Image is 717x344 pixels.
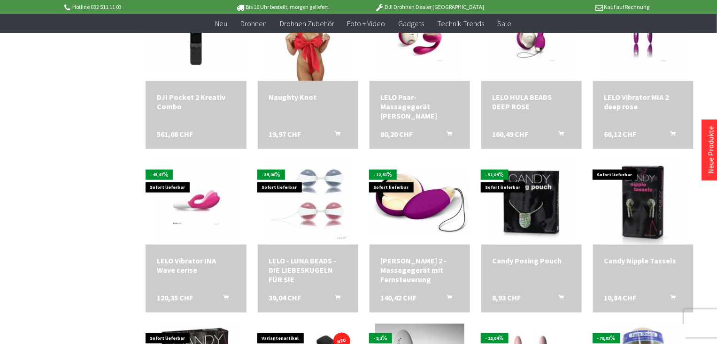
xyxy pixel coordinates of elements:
a: Naughty Knot 19,97 CHF In den Warenkorb [269,92,347,102]
a: DJI Pocket 2 Kreativ Combo 561,08 CHF [157,92,235,111]
span: Gadgets [399,19,424,28]
div: LELO - LUNA BEADS - DIE LIEBESKUGELN FÜR SIE [269,256,347,284]
div: LELO HULA BEADS DEEP ROSE [493,92,571,111]
a: LELO Vibrator INA Wave cerise 120,35 CHF In den Warenkorb [157,256,235,275]
a: Drohnen Zubehör [273,14,341,33]
img: LELO LYLA 2 - Massagegerät mit Fernsteuerung [370,170,470,235]
span: 140,42 CHF [381,293,417,302]
img: Candy Nipple Tassels [601,160,686,245]
button: In den Warenkorb [659,293,681,305]
div: Candy Posing Pouch [493,256,571,265]
button: In den Warenkorb [324,293,346,305]
img: LELO Vibrator INA Wave cerise [154,160,239,245]
div: [PERSON_NAME] 2 - Massagegerät mit Fernsteuerung [381,256,459,284]
span: 10,84 CHF [604,293,637,302]
a: Neue Produkte [706,126,716,174]
span: Drohnen [240,19,267,28]
span: 80,20 CHF [381,129,413,139]
a: Candy Posing Pouch 8,93 CHF In den Warenkorb [493,256,571,265]
div: LELO Paar-Massagegerät [PERSON_NAME] [381,92,459,120]
button: In den Warenkorb [435,293,458,305]
a: Technik-Trends [431,14,491,33]
a: Candy Nipple Tassels 10,84 CHF In den Warenkorb [604,256,682,265]
span: Drohnen Zubehör [280,19,334,28]
button: In den Warenkorb [547,293,570,305]
span: Sale [498,19,512,28]
p: Kauf auf Rechnung [503,1,649,13]
div: Candy Nipple Tassels [604,256,682,265]
a: Sale [491,14,518,33]
a: Foto + Video [341,14,392,33]
a: LELO Paar-Massagegerät [PERSON_NAME] 80,20 CHF In den Warenkorb [381,92,459,120]
span: 60,12 CHF [604,129,637,139]
span: Technik-Trends [438,19,485,28]
span: 19,97 CHF [269,129,301,139]
button: In den Warenkorb [659,129,681,142]
a: [PERSON_NAME] 2 - Massagegerät mit Fernsteuerung 140,42 CHF In den Warenkorb [381,256,459,284]
span: 561,08 CHF [157,129,193,139]
span: 39,04 CHF [269,293,301,302]
a: Neu [208,14,234,33]
button: In den Warenkorb [324,129,346,142]
a: LELO Vibrator MIA 2 deep rose 60,12 CHF In den Warenkorb [604,92,682,111]
span: 8,93 CHF [493,293,521,302]
span: Foto + Video [347,19,385,28]
a: Drohnen [234,14,273,33]
div: DJI Pocket 2 Kreativ Combo [157,92,235,111]
img: DJI Pocket 2 Kreativ Combo [146,7,246,71]
div: LELO Vibrator MIA 2 deep rose [604,92,682,111]
div: Naughty Knot [269,92,347,102]
button: In den Warenkorb [547,129,570,142]
img: Candy Posing Pouch [489,160,574,245]
p: DJI Drohnen Dealer [GEOGRAPHIC_DATA] [356,1,503,13]
span: Neu [215,19,227,28]
p: Bis 16 Uhr bestellt, morgen geliefert. [209,1,356,13]
img: LELO - LUNA BEADS - DIE LIEBESKUGELN FÜR SIE [266,160,350,245]
button: In den Warenkorb [212,293,234,305]
button: In den Warenkorb [435,129,458,142]
a: Gadgets [392,14,431,33]
p: Hotline 032 511 11 03 [63,1,209,13]
span: 120,35 CHF [157,293,193,302]
span: 160,49 CHF [493,129,529,139]
a: LELO HULA BEADS DEEP ROSE 160,49 CHF In den Warenkorb [493,92,571,111]
div: LELO Vibrator INA Wave cerise [157,256,235,275]
a: LELO - LUNA BEADS - DIE LIEBESKUGELN FÜR SIE 39,04 CHF In den Warenkorb [269,256,347,284]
